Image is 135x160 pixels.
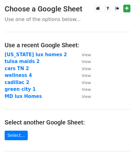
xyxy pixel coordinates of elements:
a: View [76,73,91,78]
a: View [76,94,91,99]
a: View [76,80,91,85]
a: View [76,59,91,64]
a: Select... [5,131,28,140]
a: wellness 4 [5,73,32,78]
small: View [82,73,91,78]
small: View [82,80,91,85]
a: View [76,86,91,92]
a: green city 1 [5,86,36,92]
h4: Select another Google Sheet: [5,119,130,126]
p: Use one of the options below... [5,16,130,23]
small: View [82,94,91,99]
a: View [76,52,91,57]
a: tulsa maids 2 [5,59,39,64]
h4: Use a recent Google Sheet: [5,41,130,49]
a: [US_STATE] lux homes 2 [5,52,67,57]
a: View [76,66,91,71]
small: View [82,87,91,92]
small: View [82,66,91,71]
small: View [82,53,91,57]
a: cadillac 2 [5,80,29,85]
small: View [82,59,91,64]
a: MD lux Homes [5,94,42,99]
a: cars TN 2 [5,66,29,71]
h3: Choose a Google Sheet [5,5,130,14]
